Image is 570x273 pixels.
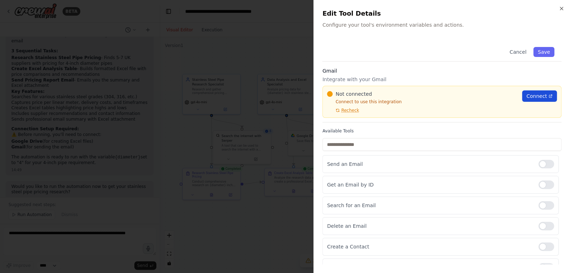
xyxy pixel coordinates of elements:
button: Save [534,47,554,57]
p: Search for an Email [327,202,533,209]
p: Configure your tool's environment variables and actions. [322,21,561,28]
label: Available Tools [322,128,561,134]
span: Recheck [341,107,359,113]
h2: Edit Tool Details [322,9,561,19]
button: Cancel [505,47,531,57]
p: Send an Email [327,161,533,168]
span: Connect [526,93,547,100]
span: Not connected [335,90,372,98]
h3: Gmail [322,67,561,74]
p: Get an Email by ID [327,181,533,188]
p: Get a Contact by Resource Name [327,264,533,271]
p: Connect to use this integration [327,99,518,105]
p: Integrate with your Gmail [322,76,561,83]
button: Recheck [327,107,359,113]
p: Delete an Email [327,222,533,230]
p: Create a Contact [327,243,533,250]
a: Connect [522,90,557,102]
